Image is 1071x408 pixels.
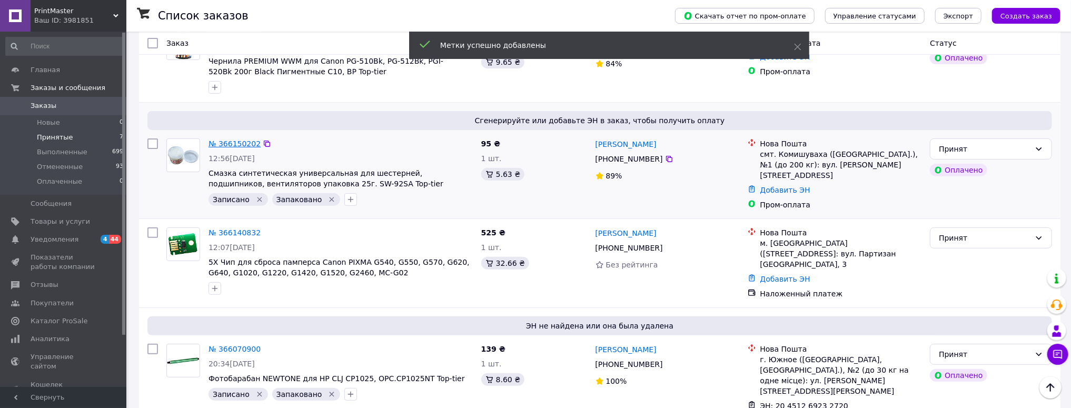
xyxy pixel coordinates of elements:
span: Принятые [37,133,73,142]
div: Пром-оплата [760,66,922,77]
svg: Удалить метку [255,390,264,399]
span: 699 [112,147,123,157]
span: Новые [37,118,60,127]
button: Наверх [1039,376,1062,399]
span: Запаковано [276,195,322,204]
a: Фото товару [166,227,200,261]
div: [PHONE_NUMBER] [593,152,665,166]
div: 32.66 ₴ [481,257,529,270]
span: Заказ [166,39,189,47]
div: 9.65 ₴ [481,56,524,68]
button: Создать заказ [992,8,1060,24]
span: 20:34[DATE] [209,360,255,368]
span: 0 [120,118,123,127]
div: Принят [939,349,1030,360]
span: 0 [120,177,123,186]
span: Уведомления [31,235,78,244]
span: ЭН не найдена или она была удалена [152,321,1048,331]
a: Чернила PREMIUM WWM для Canon PG-510Bk, PG-512Bk, PGI-520Bk 200г Black Пигментные C10, BP Top-tier [209,57,443,76]
a: № 366150202 [209,140,261,148]
span: Записано [213,195,250,204]
a: Добавить ЭН [760,186,810,194]
div: смт. Комишуваха ([GEOGRAPHIC_DATA].), №1 (до 200 кг): вул. [PERSON_NAME][STREET_ADDRESS] [760,149,922,181]
a: Смазка синтетическая универсальная для шестерней, подшипников, вентиляторов упаковка 25г. SW-92SA... [209,169,443,188]
div: Наложенный платеж [760,288,922,299]
span: 139 ₴ [481,345,505,353]
a: № 366070900 [209,345,261,353]
span: 7 [120,133,123,142]
div: м. [GEOGRAPHIC_DATA] ([STREET_ADDRESS]: вул. Партизан [GEOGRAPHIC_DATA], 3 [760,238,922,270]
h1: Список заказов [158,9,249,22]
span: Заказы [31,101,56,111]
span: 93 [116,162,123,172]
a: Фотобарабан NEWTONE для HP CLJ CP1025, OPC.CP1025NT Top-tier [209,374,465,383]
span: Главная [31,65,60,75]
span: Управление сайтом [31,352,97,371]
div: [PHONE_NUMBER] [593,241,665,255]
div: Оплачено [930,369,987,382]
span: Покупатели [31,298,74,308]
a: Фото товару [166,344,200,377]
span: Выполненные [37,147,87,157]
a: [PERSON_NAME] [596,139,657,150]
div: Пром-оплата [760,200,922,210]
span: Создать заказ [1000,12,1052,20]
div: Нова Пошта [760,344,922,354]
span: Заказы и сообщения [31,83,105,93]
span: 12:56[DATE] [209,154,255,163]
div: 8.60 ₴ [481,373,524,386]
button: Чат с покупателем [1047,344,1068,365]
a: № 366140832 [209,228,261,237]
span: 12:07[DATE] [209,243,255,252]
span: Управление статусами [834,12,916,20]
input: Поиск [5,37,124,56]
a: [PERSON_NAME] [596,344,657,355]
button: Скачать отчет по пром-оплате [675,8,815,24]
div: Принят [939,232,1030,244]
div: Принят [939,143,1030,155]
span: 1 шт. [481,243,502,252]
span: 1 шт. [481,360,502,368]
a: Фото товару [166,138,200,172]
span: Записано [213,390,250,399]
div: Нова Пошта [760,227,922,238]
button: Экспорт [935,8,981,24]
svg: Удалить метку [328,195,336,204]
span: 44 [109,235,121,244]
span: 84% [606,59,622,68]
span: 1 шт. [481,154,502,163]
div: [PHONE_NUMBER] [593,357,665,372]
span: 4 [101,235,109,244]
a: 5X Чип для сброса памперса Canon PIXMA G540, G550, G570, G620, G640, G1020, G1220, G1420, G1520, ... [209,258,470,277]
span: 100% [606,377,627,385]
div: Оплачено [930,164,987,176]
span: Товары и услуги [31,217,90,226]
div: Нова Пошта [760,138,922,149]
div: Метки успешно добавлены [440,40,768,51]
span: Без рейтинга [606,261,658,269]
span: Каталог ProSale [31,316,87,326]
a: [PERSON_NAME] [596,228,657,238]
a: Добавить ЭН [760,275,810,283]
span: 89% [606,172,622,180]
span: Показатели работы компании [31,253,97,272]
div: 5.63 ₴ [481,168,524,181]
a: Создать заказ [981,11,1060,19]
span: Статус [930,39,957,47]
span: Экспорт [944,12,973,20]
span: Запаковано [276,390,322,399]
img: Фото товару [167,355,200,367]
span: Сообщения [31,199,72,208]
span: Кошелек компании [31,380,97,399]
span: Сгенерируйте или добавьте ЭН в заказ, чтобы получить оплату [152,115,1048,126]
span: PrintMaster [34,6,113,16]
svg: Удалить метку [255,195,264,204]
div: Ваш ID: 3981851 [34,16,126,25]
img: Фото товару [167,232,200,256]
span: Аналитика [31,334,70,344]
span: 95 ₴ [481,140,500,148]
button: Управление статусами [825,8,925,24]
